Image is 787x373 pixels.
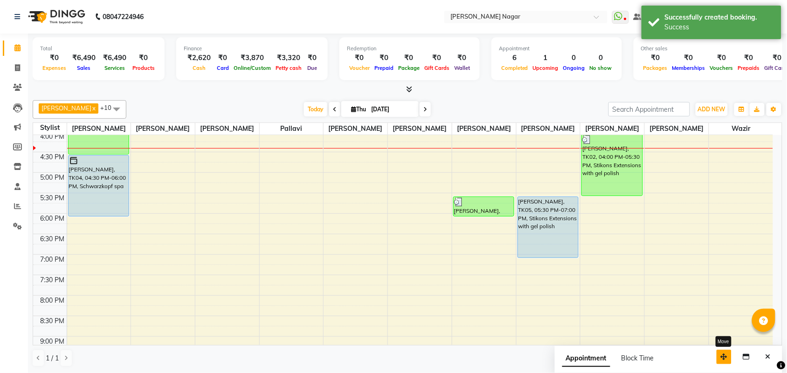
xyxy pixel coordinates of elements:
[184,53,214,63] div: ₹2,620
[708,65,736,71] span: Vouchers
[396,53,422,63] div: ₹0
[641,65,670,71] span: Packages
[696,103,728,116] button: ADD NEW
[665,22,774,32] div: Success
[518,197,578,258] div: [PERSON_NAME], TK05, 05:30 PM-07:00 PM, Stikons Extensions with gel polish
[396,65,422,71] span: Package
[452,123,516,135] span: [PERSON_NAME]
[231,53,273,63] div: ₹3,870
[260,123,324,135] span: pallavi
[102,65,127,71] span: Services
[531,53,561,63] div: 1
[69,53,99,63] div: ₹6,490
[99,53,130,63] div: ₹6,490
[372,53,396,63] div: ₹0
[670,53,708,63] div: ₹0
[184,45,320,53] div: Finance
[69,156,129,216] div: [PERSON_NAME], TK04, 04:30 PM-06:00 PM, Schwarzkopf spa
[372,65,396,71] span: Prepaid
[452,65,472,71] span: Wallet
[46,353,59,363] span: 1 / 1
[305,65,319,71] span: Due
[517,123,580,135] span: [PERSON_NAME]
[621,354,654,362] span: Block Time
[499,45,614,53] div: Appointment
[100,104,118,111] span: +10
[454,197,514,216] div: [PERSON_NAME], TK02, 05:30 PM-06:00 PM, glitter gel polish
[130,53,157,63] div: ₹0
[40,53,69,63] div: ₹0
[499,65,531,71] span: Completed
[190,65,208,71] span: Cash
[39,316,67,326] div: 8:30 PM
[103,4,144,30] b: 08047224946
[39,132,67,142] div: 4:00 PM
[130,65,157,71] span: Products
[716,336,732,347] div: Move
[304,102,327,116] span: Today
[422,65,452,71] span: Gift Cards
[670,65,708,71] span: Memberships
[708,53,736,63] div: ₹0
[39,337,67,346] div: 9:00 PM
[388,123,452,135] span: [PERSON_NAME]
[39,152,67,162] div: 4:30 PM
[368,102,415,116] input: 2025-09-04
[347,65,372,71] span: Voucher
[665,13,774,22] div: Successfully created booking.
[452,53,472,63] div: ₹0
[75,65,93,71] span: Sales
[231,65,273,71] span: Online/Custom
[131,123,195,135] span: [PERSON_NAME]
[422,53,452,63] div: ₹0
[587,65,614,71] span: No show
[214,65,231,71] span: Card
[698,106,725,113] span: ADD NEW
[562,350,610,367] span: Appointment
[195,123,259,135] span: [PERSON_NAME]
[324,123,387,135] span: [PERSON_NAME]
[39,173,67,183] div: 5:00 PM
[33,123,67,133] div: Stylist
[214,53,231,63] div: ₹0
[761,350,775,364] button: Close
[273,65,304,71] span: Petty cash
[736,53,762,63] div: ₹0
[39,193,67,203] div: 5:30 PM
[561,53,587,63] div: 0
[304,53,320,63] div: ₹0
[499,53,531,63] div: 6
[582,135,642,196] div: [PERSON_NAME], TK02, 04:00 PM-05:30 PM, Stikons Extensions with gel polish
[736,65,762,71] span: Prepaids
[39,214,67,224] div: 6:00 PM
[39,255,67,264] div: 7:00 PM
[645,123,709,135] span: [PERSON_NAME]
[608,102,690,116] input: Search Appointment
[39,296,67,305] div: 8:00 PM
[587,53,614,63] div: 0
[561,65,587,71] span: Ongoing
[40,65,69,71] span: Expenses
[349,106,368,113] span: Thu
[67,123,131,135] span: [PERSON_NAME]
[24,4,88,30] img: logo
[531,65,561,71] span: Upcoming
[273,53,304,63] div: ₹3,320
[39,275,67,285] div: 7:30 PM
[91,104,96,112] a: x
[347,45,472,53] div: Redemption
[641,53,670,63] div: ₹0
[40,45,157,53] div: Total
[709,123,773,135] span: Wazir
[580,123,644,135] span: [PERSON_NAME]
[347,53,372,63] div: ₹0
[39,234,67,244] div: 6:30 PM
[41,104,91,112] span: [PERSON_NAME]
